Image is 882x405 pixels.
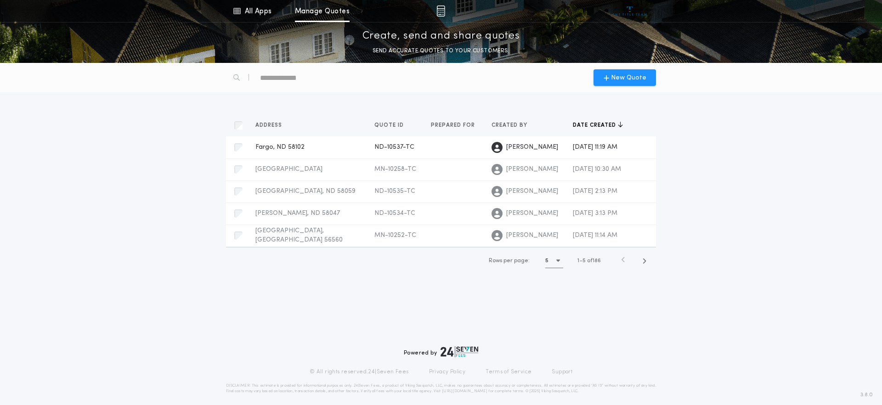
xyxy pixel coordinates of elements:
[374,232,416,239] span: MN-10252-TC
[255,122,284,129] span: Address
[255,121,289,130] button: Address
[374,121,411,130] button: Quote ID
[374,144,414,151] span: ND-10537-TC
[611,73,646,83] span: New Quote
[489,258,530,264] span: Rows per page:
[506,209,558,218] span: [PERSON_NAME]
[573,210,617,217] span: [DATE] 3:13 PM
[573,166,621,173] span: [DATE] 10:30 AM
[545,253,563,268] button: 5
[486,368,531,376] a: Terms of Service
[582,258,586,264] span: 5
[573,232,617,239] span: [DATE] 11:14 AM
[573,188,617,195] span: [DATE] 2:13 PM
[506,143,558,152] span: [PERSON_NAME]
[573,144,617,151] span: [DATE] 11:19 AM
[594,69,656,86] button: New Quote
[255,144,305,151] span: Fargo, ND 58102
[587,257,601,265] span: of 186
[436,6,445,17] img: img
[441,346,478,357] img: logo
[552,368,572,376] a: Support
[255,210,340,217] span: [PERSON_NAME], ND 58047
[492,122,529,129] span: Created by
[442,389,487,393] a: [URL][DOMAIN_NAME]
[255,166,322,173] span: [GEOGRAPHIC_DATA]
[255,227,343,243] span: [GEOGRAPHIC_DATA], [GEOGRAPHIC_DATA] 56560
[429,368,466,376] a: Privacy Policy
[374,166,416,173] span: MN-10258-TC
[860,391,873,399] span: 3.8.0
[573,122,618,129] span: Date created
[506,231,558,240] span: [PERSON_NAME]
[431,122,477,129] span: Prepared for
[373,46,509,56] p: SEND ACCURATE QUOTES TO YOUR CUSTOMERS.
[374,210,415,217] span: ND-10534-TC
[226,383,656,394] p: DISCLAIMER: This estimate is provided for informational purposes only. 24|Seven Fees, a product o...
[506,187,558,196] span: [PERSON_NAME]
[374,122,406,129] span: Quote ID
[255,188,356,195] span: [GEOGRAPHIC_DATA], ND 58059
[573,121,623,130] button: Date created
[404,346,478,357] div: Powered by
[362,29,520,44] p: Create, send and share quotes
[545,256,548,265] h1: 5
[506,165,558,174] span: [PERSON_NAME]
[613,6,647,16] img: vs-icon
[577,258,579,264] span: 1
[492,121,534,130] button: Created by
[310,368,409,376] p: © All rights reserved. 24|Seven Fees
[374,188,415,195] span: ND-10535-TC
